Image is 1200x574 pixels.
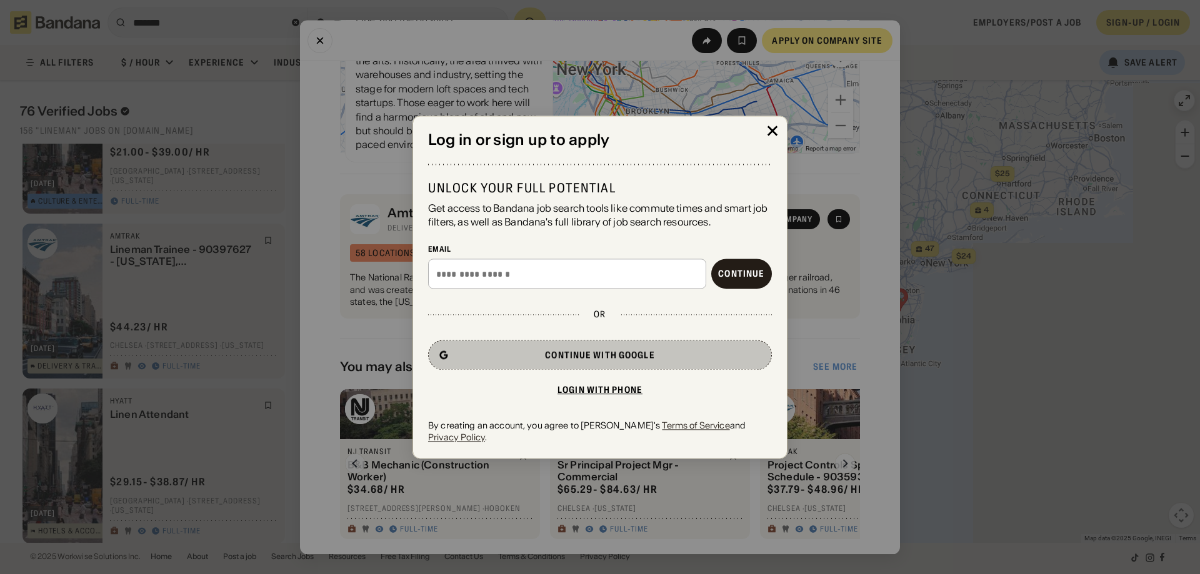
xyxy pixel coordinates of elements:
div: Get access to Bandana job search tools like commute times and smart job filters, as well as Banda... [428,201,772,229]
div: By creating an account, you agree to [PERSON_NAME]'s and . [428,420,772,443]
div: Login with phone [557,386,642,395]
div: Continue [718,270,764,279]
a: Terms of Service [662,420,729,432]
div: or [594,309,606,320]
div: Log in or sign up to apply [428,131,772,149]
a: Privacy Policy [428,432,485,443]
div: Email [428,244,772,254]
div: Continue with Google [545,351,654,360]
div: Unlock your full potential [428,180,772,196]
